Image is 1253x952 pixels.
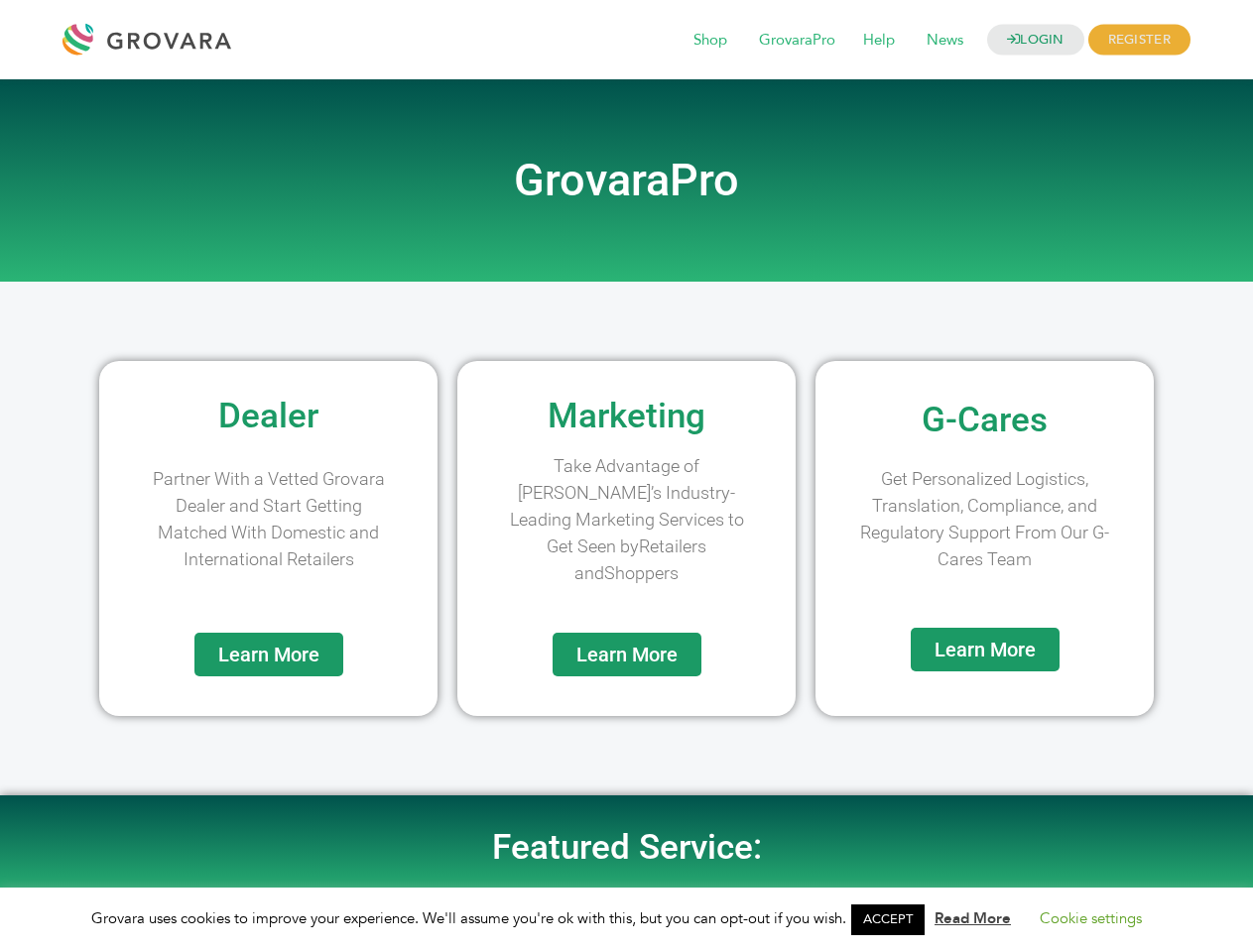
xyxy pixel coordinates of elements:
[913,22,977,59] span: News
[680,22,741,59] span: Shop
[109,399,428,433] h2: Dealer
[553,633,701,676] a: Learn More
[987,25,1084,56] a: LOGIN
[91,908,1162,928] span: Grovara uses cookies to improve your experience. We'll assume you're ok with this, but you can op...
[825,403,1144,437] h2: G-Cares
[745,22,849,59] span: GrovaraPro
[849,22,909,59] span: Help
[467,399,786,433] h2: Marketing
[935,908,1011,928] a: Read More
[139,466,398,573] p: Partner With a Vetted Grovara Dealer and Start Getting Matched With Domestic and International Re...
[62,830,1192,865] h2: Featured Service:
[194,633,343,676] a: Learn More
[576,645,678,664] span: Learn More
[935,640,1036,659] span: Learn More
[497,453,756,587] p: Take Advantage of [PERSON_NAME]’s Industry-Leading Marketing Services to Get Seen by
[911,628,1060,671] a: Learn More
[218,645,319,664] span: Learn More
[1088,25,1190,56] span: REGISTER
[855,466,1114,573] p: Get Personalized Logistics, Translation, Compliance, and Regulatory Support From Our G-Cares Team
[604,562,679,583] span: Shoppers
[1040,908,1142,928] a: Cookie settings
[574,535,706,583] span: Retailers and
[913,30,977,52] a: News
[745,30,849,52] a: GrovaraPro
[851,904,925,935] a: ACCEPT
[680,30,741,52] a: Shop
[62,159,1192,202] h2: GrovaraPro
[849,30,909,52] a: Help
